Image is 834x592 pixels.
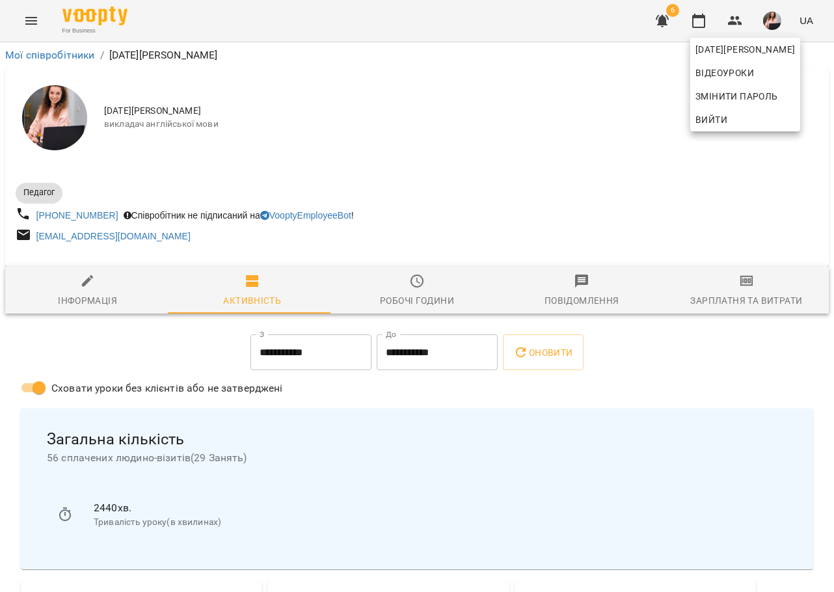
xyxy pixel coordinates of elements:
a: Відеоуроки [690,61,759,85]
span: Вийти [695,112,727,128]
span: Відеоуроки [695,65,754,81]
a: [DATE][PERSON_NAME] [690,38,800,61]
span: Змінити пароль [695,88,795,104]
span: [DATE][PERSON_NAME] [695,42,795,57]
a: Змінити пароль [690,85,800,108]
button: Вийти [690,108,800,131]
